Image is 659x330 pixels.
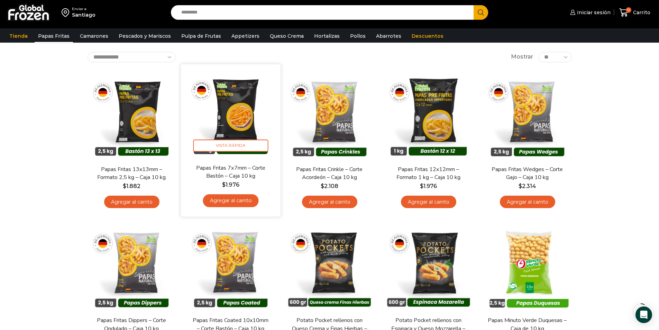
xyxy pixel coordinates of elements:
a: Agregar al carrito: “Papas Fritas 12x12mm - Formato 1 kg - Caja 10 kg” [401,196,456,208]
a: Pescados y Mariscos [115,29,174,43]
bdi: 2.314 [519,183,536,189]
select: Pedido de la tienda [88,52,176,62]
div: Enviar a [72,7,95,11]
span: Carrito [631,9,650,16]
span: 0 [626,7,631,13]
span: $ [222,181,226,188]
a: Pulpa de Frutas [178,29,225,43]
span: $ [123,183,126,189]
a: Iniciar sesión [568,6,611,19]
span: Vista Rápida [193,140,268,152]
a: Papas Fritas Wedges – Corte Gajo – Caja 10 kg [487,166,567,181]
span: Mostrar [511,53,533,61]
a: Tienda [6,29,31,43]
img: address-field-icon.svg [62,7,72,18]
a: Papas Fritas Crinkle – Corte Acordeón – Caja 10 kg [290,166,369,181]
span: Iniciar sesión [575,9,611,16]
div: Open Intercom Messenger [635,306,652,323]
a: Abarrotes [373,29,405,43]
a: Papas Fritas 7x7mm – Corte Bastón – Caja 10 kg [190,164,271,180]
a: Papas Fritas 12x12mm – Formato 1 kg – Caja 10 kg [388,166,468,181]
a: Agregar al carrito: “Papas Fritas Wedges – Corte Gajo - Caja 10 kg” [500,196,555,208]
a: Queso Crema [266,29,307,43]
span: $ [321,183,324,189]
bdi: 1.882 [123,183,140,189]
span: $ [420,183,423,189]
a: Agregar al carrito: “Papas Fritas Crinkle - Corte Acordeón - Caja 10 kg” [302,196,357,208]
a: Camarones [76,29,112,43]
a: Descuentos [408,29,447,43]
a: Agregar al carrito: “Papas Fritas 13x13mm - Formato 2,5 kg - Caja 10 kg” [104,196,159,208]
a: Agregar al carrito: “Papas Fritas 7x7mm - Corte Bastón - Caja 10 kg” [203,194,258,207]
bdi: 1.976 [420,183,437,189]
a: Papas Fritas [35,29,73,43]
bdi: 2.108 [321,183,338,189]
a: Appetizers [228,29,263,43]
a: Hortalizas [311,29,343,43]
div: Santiago [72,11,95,18]
span: $ [519,183,522,189]
a: Pollos [347,29,369,43]
button: Search button [474,5,488,20]
bdi: 1.976 [222,181,239,188]
a: 0 Carrito [617,5,652,21]
a: Papas Fritas 13x13mm – Formato 2,5 kg – Caja 10 kg [92,166,171,181]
